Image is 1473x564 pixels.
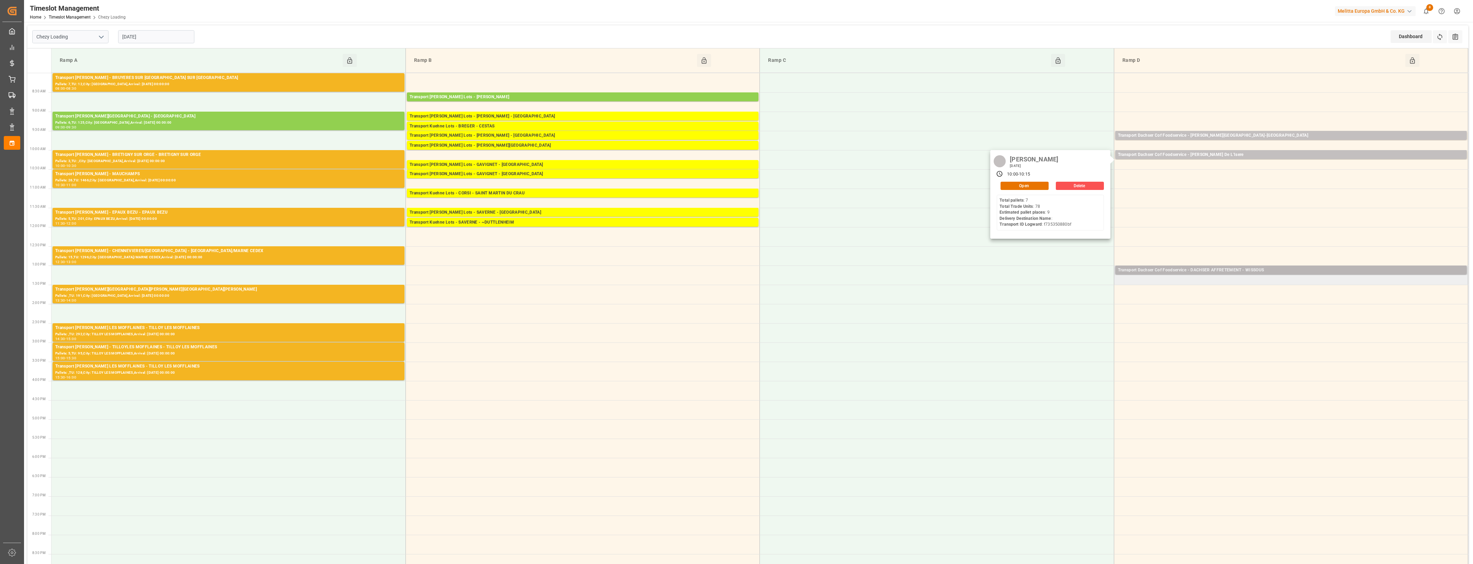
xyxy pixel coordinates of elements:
div: 10:00 [1007,171,1018,178]
span: 11:30 AM [30,205,46,208]
span: 6:00 PM [32,455,46,459]
span: 5:30 PM [32,436,46,439]
div: - [65,376,66,379]
div: Transport [PERSON_NAME] - EPAUX BEZU - EPAUX BEZU [55,209,402,216]
div: Pallets: 8,TU: 192,City: [GEOGRAPHIC_DATA],Arrival: [DATE] 00:00:00 [410,168,756,174]
input: DD-MM-YYYY [118,30,194,43]
div: 08:00 [55,87,65,90]
div: Pallets: 15,TU: 1296,City: [GEOGRAPHIC_DATA]/MARNE CEDEX,Arrival: [DATE] 00:00:00 [55,255,402,260]
div: Pallets: 6,TU: 125,City: [GEOGRAPHIC_DATA],Arrival: [DATE] 00:00:00 [55,120,402,126]
a: Home [30,15,41,20]
div: 10:30 [66,164,76,167]
div: Transport [PERSON_NAME] - TILLOYLES MOFFLAINES - TILLOY LES MOFFLAINES [55,344,402,351]
span: 2:30 PM [32,320,46,324]
span: 7:00 PM [32,493,46,497]
button: Help Center [1434,3,1449,19]
div: Pallets: ,TU: 128,City: TILLOY LES MOFFLAINES,Arrival: [DATE] 00:00:00 [55,370,402,376]
span: 3:30 PM [32,359,46,362]
div: - [65,337,66,340]
button: Melitta Europa GmbH & Co. KG [1335,4,1418,18]
div: 10:15 [1019,171,1030,178]
div: Pallets: 5,TU: 201,City: EPAUX BEZU,Arrival: [DATE] 00:00:00 [55,216,402,222]
div: Pallets: 8,TU: 5,City: [GEOGRAPHIC_DATA],Arrival: [DATE] 00:00:00 [410,216,756,222]
div: 10:00 [55,164,65,167]
button: Delete [1056,182,1104,190]
button: Open [1001,182,1049,190]
div: Ramp D [1120,54,1405,67]
div: 12:00 [66,222,76,225]
div: - [65,87,66,90]
div: 14:30 [55,337,65,340]
div: 13:30 [55,299,65,302]
div: Transport [PERSON_NAME] Lots - [PERSON_NAME] - [GEOGRAPHIC_DATA] [410,132,756,139]
div: Transport [PERSON_NAME] - MAUCHAMPS [55,171,402,178]
span: 8:30 AM [32,89,46,93]
div: - [65,126,66,129]
div: Pallets: 5,TU: 179,City: [GEOGRAPHIC_DATA],Arrival: [DATE] 00:00:00 [410,149,756,155]
span: 8:30 PM [32,551,46,555]
div: 15:00 [55,357,65,360]
b: Total Trade Units [1000,204,1033,209]
button: show 8 new notifications [1418,3,1434,19]
div: Transport Kuehne Lots - SAVERNE - ~DUTTLENHEIM [410,219,756,226]
div: Transport Dachser Cof Foodservice - [PERSON_NAME] De L'Isere [1118,151,1464,158]
b: Transport ID Logward [1000,222,1042,227]
span: 4:00 PM [32,378,46,382]
div: Transport [PERSON_NAME] Lots - [PERSON_NAME][GEOGRAPHIC_DATA] [410,142,756,149]
div: - [65,357,66,360]
div: Pallets: 6,TU: 40,City: [GEOGRAPHIC_DATA]-[GEOGRAPHIC_DATA],Arrival: [DATE] 00:00:00 [1118,139,1464,145]
div: Ramp A [57,54,343,67]
div: - [65,299,66,302]
div: - [65,183,66,187]
div: Pallets: 4,TU: 4,City: CESTAS,Arrival: [DATE] 00:00:00 [410,130,756,136]
b: Estimated pallet places [1000,210,1045,215]
div: Pallets: 7,TU: 12,City: [GEOGRAPHIC_DATA],Arrival: [DATE] 00:00:00 [55,81,402,87]
div: Transport [PERSON_NAME] - CHENNEVIERES/[GEOGRAPHIC_DATA] - [GEOGRAPHIC_DATA]/MARNE CEDEX [55,248,402,255]
span: 8 [1426,4,1433,11]
div: 13:00 [66,260,76,263]
div: Transport [PERSON_NAME] LES MOFFLAINES - TILLOY LES MOFFLAINES [55,325,402,331]
div: Transport [PERSON_NAME] - BRUYERES SUR [GEOGRAPHIC_DATA] SUR [GEOGRAPHIC_DATA] [55,75,402,81]
div: 15:30 [66,357,76,360]
span: 2:00 PM [32,301,46,305]
div: 12:30 [55,260,65,263]
span: 1:30 PM [32,282,46,285]
div: 14:00 [66,299,76,302]
div: Pallets: 4,TU: 123,City: [GEOGRAPHIC_DATA],Arrival: [DATE] 00:00:00 [410,139,756,145]
div: Transport Kuehne Lots - BREGER - CESTAS [410,123,756,130]
div: Transport [PERSON_NAME] - BRETIGNY SUR ORGE - BRETIGNY SUR ORGE [55,151,402,158]
div: : 7 : 78 : 9 : : f735350880bf [1000,198,1071,228]
div: 16:00 [66,376,76,379]
input: Type to search/select [32,30,109,43]
button: open menu [96,32,106,42]
span: 3:00 PM [32,339,46,343]
span: 11:00 AM [30,185,46,189]
span: 10:00 AM [30,147,46,151]
div: Pallets: 1,TU: 136,City: ~[GEOGRAPHIC_DATA],Arrival: [DATE] 00:00:00 [410,226,756,232]
div: 09:30 [66,126,76,129]
div: 09:00 [55,126,65,129]
div: Pallets: ,TU: 292,City: TILLOY LES MOFFLAINES,Arrival: [DATE] 00:00:00 [55,331,402,337]
div: Ramp C [765,54,1051,67]
span: 10:30 AM [30,166,46,170]
div: Pallets: 7,TU: 78,City: [GEOGRAPHIC_DATA],Arrival: [DATE] 00:00:00 [1118,158,1464,164]
div: Pallets: ,TU: 81,City: [GEOGRAPHIC_DATA],Arrival: [DATE] 00:00:00 [410,178,756,183]
div: Pallets: 26,TU: 1466,City: [GEOGRAPHIC_DATA],Arrival: [DATE] 00:00:00 [55,178,402,183]
span: 4:30 PM [32,397,46,401]
div: Pallets: 4,TU: 187,City: [GEOGRAPHIC_DATA],Arrival: [DATE] 00:00:00 [410,120,756,126]
div: Pallets: 5,TU: 95,City: TILLOY LES MOFFLAINES,Arrival: [DATE] 00:00:00 [55,351,402,357]
span: 9:00 AM [32,109,46,112]
div: Melitta Europa GmbH & Co. KG [1335,6,1416,16]
div: Transport [PERSON_NAME] LES MOFFLAINES - TILLOY LES MOFFLAINES [55,363,402,370]
div: Transport [PERSON_NAME] Lots - [PERSON_NAME] [410,94,756,101]
span: 9:30 AM [32,128,46,132]
div: - [65,260,66,263]
div: 15:30 [55,376,65,379]
div: [DATE] [1007,163,1061,168]
span: 8:00 PM [32,532,46,535]
div: Transport [PERSON_NAME] Lots - [PERSON_NAME] - [GEOGRAPHIC_DATA] [410,113,756,120]
div: Pallets: 3,TU: ,City: [GEOGRAPHIC_DATA],Arrival: [DATE] 00:00:00 [55,158,402,164]
div: Transport [PERSON_NAME] Lots - GAVIGNET - [GEOGRAPHIC_DATA] [410,171,756,178]
div: 08:30 [66,87,76,90]
div: 10:30 [55,183,65,187]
